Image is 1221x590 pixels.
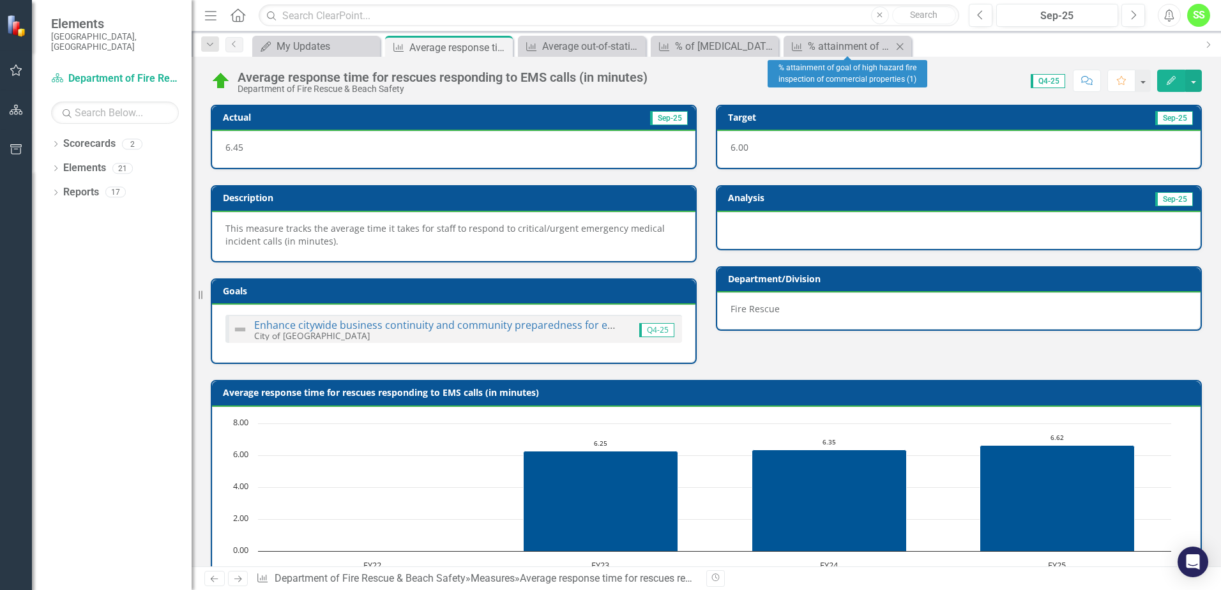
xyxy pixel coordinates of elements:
text: FY24 [820,559,838,571]
h3: Average response time for rescues responding to EMS calls (in minutes) [223,388,1194,397]
path: FY23, 6.2475. Actual YTD. [524,451,678,551]
span: Q4-25 [639,323,674,337]
div: 17 [105,187,126,198]
text: 6.62 [1050,433,1064,442]
a: % of [MEDICAL_DATA] patients that have a return of spontaneous circulation [654,38,775,54]
div: Average out-of-station response time for all emergency incidents at less than 2 minutes [542,38,642,54]
small: [GEOGRAPHIC_DATA], [GEOGRAPHIC_DATA] [51,31,179,52]
h3: Target [728,112,923,122]
span: Fire Rescue [731,303,780,315]
div: Average response time for rescues responding to EMS calls (in minutes) [520,572,843,584]
a: % attainment of goal of high hazard fire inspection of commercial properties (1) [787,38,892,54]
button: Sep-25 [996,4,1118,27]
button: Search [892,6,956,24]
span: Sep-25 [1155,111,1193,125]
a: Elements [63,161,106,176]
path: FY25, 6.615. Actual YTD. [980,445,1135,551]
text: 6.25 [594,439,607,448]
small: City of [GEOGRAPHIC_DATA] [254,329,370,342]
text: 4.00 [233,480,248,492]
a: Scorecards [63,137,116,151]
h3: Actual [223,112,418,122]
div: Department of Fire Rescue & Beach Safety [238,84,648,94]
a: Department of Fire Rescue & Beach Safety [275,572,466,584]
img: Not Defined [232,322,248,337]
div: % attainment of goal of high hazard fire inspection of commercial properties (1) [768,60,927,87]
div: » » [256,571,697,586]
div: Sep-25 [1001,8,1114,24]
div: My Updates [277,38,377,54]
span: Search [910,10,937,20]
span: 6.45 [225,141,243,153]
input: Search ClearPoint... [259,4,959,27]
a: Average out-of-station response time for all emergency incidents at less than 2 minutes [521,38,642,54]
img: ClearPoint Strategy [6,14,29,36]
text: 8.00 [233,416,248,428]
a: Enhance citywide business continuity and community preparedness for emergencies, disasters, and u... [254,318,833,332]
text: 0.00 [233,544,248,556]
div: 2 [122,139,142,149]
button: SS [1187,4,1210,27]
div: Average response time for rescues responding to EMS calls (in minutes) [238,70,648,84]
path: FY24, 6.345. Actual YTD. [752,450,907,551]
text: FY22 [363,559,381,571]
img: On Track (80% or higher) [211,71,231,91]
text: 6.35 [823,437,836,446]
text: 2.00 [233,512,248,524]
div: Average response time for rescues responding to EMS calls (in minutes) [409,40,510,56]
span: Sep-25 [1155,192,1193,206]
h3: Analysis [728,193,953,202]
span: Q4-25 [1031,74,1065,88]
a: Reports [63,185,99,200]
span: Sep-25 [650,111,688,125]
div: % attainment of goal of high hazard fire inspection of commercial properties (1) [808,38,892,54]
h3: Department/Division [728,274,1194,284]
span: This measure tracks the average time it takes for staff to respond to critical/urgent emergency m... [225,222,665,247]
div: 21 [112,163,133,174]
a: Department of Fire Rescue & Beach Safety [51,72,179,86]
text: FY23 [591,559,609,571]
h3: Description [223,193,689,202]
text: 6.00 [233,448,248,460]
div: % of [MEDICAL_DATA] patients that have a return of spontaneous circulation [675,38,775,54]
span: 6.00 [731,141,748,153]
span: Elements [51,16,179,31]
a: My Updates [255,38,377,54]
a: Measures [471,572,515,584]
input: Search Below... [51,102,179,124]
text: FY25 [1048,559,1066,571]
div: Open Intercom Messenger [1178,547,1208,577]
h3: Goals [223,286,689,296]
